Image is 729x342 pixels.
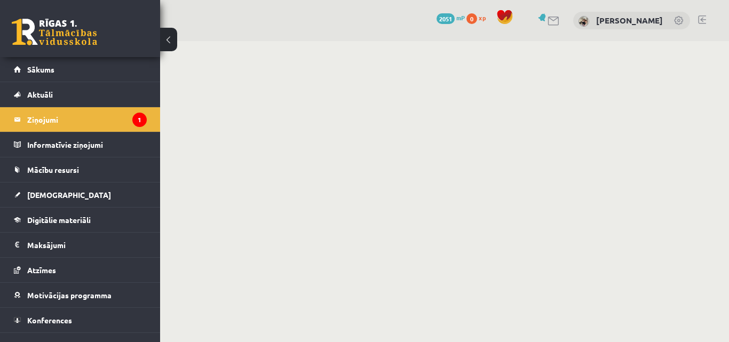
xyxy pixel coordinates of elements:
legend: Maksājumi [27,233,147,257]
a: 2051 mP [437,13,465,22]
a: Digitālie materiāli [14,208,147,232]
a: Maksājumi [14,233,147,257]
legend: Informatīvie ziņojumi [27,132,147,157]
span: Mācību resursi [27,165,79,174]
span: Digitālie materiāli [27,215,91,225]
span: xp [479,13,486,22]
a: Ziņojumi1 [14,107,147,132]
a: Atzīmes [14,258,147,282]
a: Aktuāli [14,82,147,107]
span: 2051 [437,13,455,24]
span: Motivācijas programma [27,290,112,300]
span: Sākums [27,65,54,74]
span: mP [456,13,465,22]
a: Sākums [14,57,147,82]
a: Mācību resursi [14,157,147,182]
a: Motivācijas programma [14,283,147,307]
span: 0 [466,13,477,24]
span: Aktuāli [27,90,53,99]
legend: Ziņojumi [27,107,147,132]
img: Šarlote Jete Ivanovska [579,16,589,27]
span: [DEMOGRAPHIC_DATA] [27,190,111,200]
span: Atzīmes [27,265,56,275]
a: [DEMOGRAPHIC_DATA] [14,182,147,207]
i: 1 [132,113,147,127]
span: Konferences [27,315,72,325]
a: Konferences [14,308,147,332]
a: Rīgas 1. Tālmācības vidusskola [12,19,97,45]
a: 0 xp [466,13,491,22]
a: Informatīvie ziņojumi [14,132,147,157]
a: [PERSON_NAME] [596,15,663,26]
